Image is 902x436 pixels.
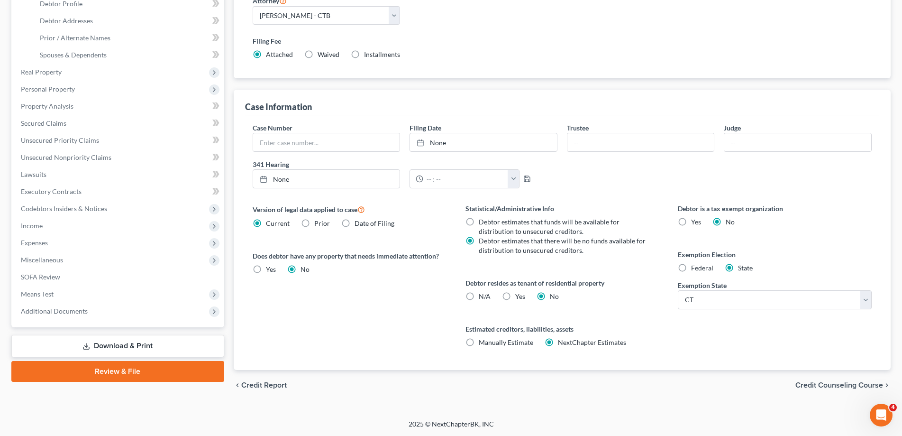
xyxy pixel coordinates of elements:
a: Download & Print [11,335,224,357]
label: Filing Fee [253,36,872,46]
a: Unsecured Nonpriority Claims [13,149,224,166]
span: Credit Report [241,381,287,389]
iframe: Intercom live chat [870,404,893,427]
a: Lawsuits [13,166,224,183]
span: Attached [266,50,293,58]
label: Version of legal data applied to case [253,204,446,215]
span: Debtor Addresses [40,17,93,25]
label: Estimated creditors, liabilities, assets [465,324,659,334]
span: Real Property [21,68,62,76]
span: 4 [889,404,897,411]
span: Yes [515,292,525,300]
label: Filing Date [410,123,441,133]
span: Expenses [21,239,48,247]
span: SOFA Review [21,273,60,281]
a: Spouses & Dependents [32,46,224,64]
span: Lawsuits [21,170,46,178]
label: Trustee [567,123,589,133]
span: State [738,264,753,272]
span: Unsecured Priority Claims [21,136,99,144]
i: chevron_right [883,381,891,389]
label: Debtor resides as tenant of residential property [465,278,659,288]
a: Executory Contracts [13,183,224,200]
span: Waived [318,50,339,58]
label: Case Number [253,123,292,133]
a: Review & File [11,361,224,382]
span: Spouses & Dependents [40,51,107,59]
a: None [253,170,400,188]
label: Does debtor have any property that needs immediate attention? [253,251,446,261]
span: N/A [479,292,491,300]
a: None [410,133,557,151]
a: Unsecured Priority Claims [13,132,224,149]
span: Federal [691,264,713,272]
span: Miscellaneous [21,256,63,264]
a: Prior / Alternate Names [32,29,224,46]
button: Credit Counseling Course chevron_right [795,381,891,389]
label: Exemption Election [678,250,872,260]
input: -- [567,133,714,151]
span: Income [21,222,43,230]
span: Additional Documents [21,307,88,315]
span: Unsecured Nonpriority Claims [21,153,111,161]
label: Statistical/Administrative Info [465,204,659,213]
span: Debtor estimates that there will be no funds available for distribution to unsecured creditors. [479,237,646,254]
span: Yes [266,265,276,273]
span: Property Analysis [21,102,73,110]
label: Judge [724,123,741,133]
span: Means Test [21,290,54,298]
a: Secured Claims [13,115,224,132]
div: Case Information [245,101,312,112]
span: NextChapter Estimates [558,338,626,346]
span: Credit Counseling Course [795,381,883,389]
span: No [550,292,559,300]
label: Debtor is a tax exempt organization [678,204,872,213]
span: No [726,218,735,226]
label: Exemption State [678,280,727,290]
span: Manually Estimate [479,338,533,346]
span: Date of Filing [355,219,394,227]
button: chevron_left Credit Report [234,381,287,389]
span: Executory Contracts [21,187,82,195]
span: No [301,265,310,273]
input: -- [724,133,871,151]
a: Property Analysis [13,98,224,115]
a: Debtor Addresses [32,12,224,29]
span: Personal Property [21,85,75,93]
input: -- : -- [423,170,508,188]
span: Prior / Alternate Names [40,34,110,42]
input: Enter case number... [253,133,400,151]
span: Prior [314,219,330,227]
span: Secured Claims [21,119,66,127]
a: SOFA Review [13,269,224,286]
span: Debtor estimates that funds will be available for distribution to unsecured creditors. [479,218,620,235]
span: Installments [364,50,400,58]
span: Codebtors Insiders & Notices [21,204,107,213]
label: 341 Hearing [248,159,562,169]
span: Yes [691,218,701,226]
span: Current [266,219,290,227]
i: chevron_left [234,381,241,389]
